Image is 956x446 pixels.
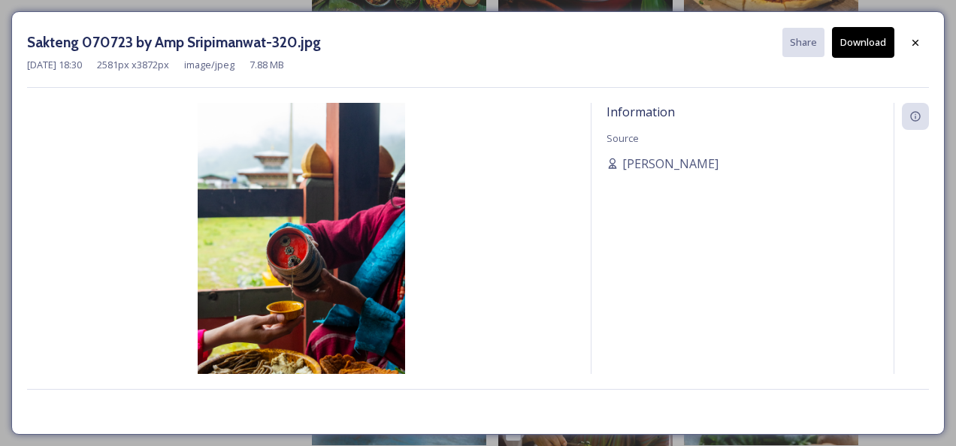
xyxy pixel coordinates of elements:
[607,131,639,145] span: Source
[27,58,82,72] span: [DATE] 18:30
[782,28,824,57] button: Share
[250,58,284,72] span: 7.88 MB
[832,27,894,58] button: Download
[184,58,234,72] span: image/jpeg
[27,103,576,414] img: Sakteng%20070723%20by%20Amp%20Sripimanwat-320.jpg
[27,32,321,53] h3: Sakteng 070723 by Amp Sripimanwat-320.jpg
[622,155,719,173] span: [PERSON_NAME]
[97,58,169,72] span: 2581 px x 3872 px
[607,104,675,120] span: Information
